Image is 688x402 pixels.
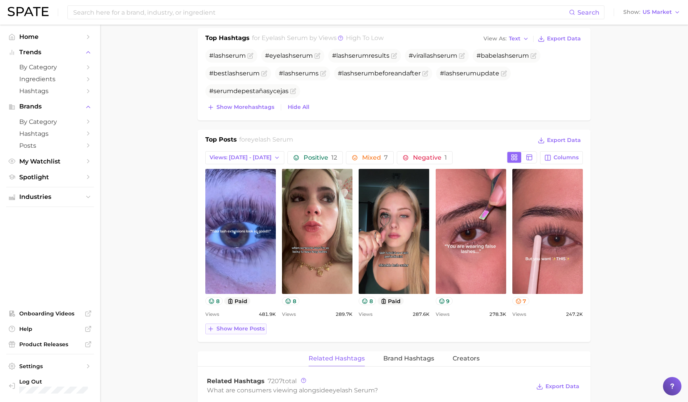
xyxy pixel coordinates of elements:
[19,193,81,200] span: Industries
[456,70,477,77] span: serum
[422,70,428,77] button: Flag as miscategorized or irrelevant
[6,61,94,73] a: by Category
[288,104,309,110] span: Hide All
[6,376,94,396] a: Log out. Currently logged in with e-mail mzreik@lashcoholding.com.
[547,35,581,42] span: Export Data
[286,102,311,112] button: Hide All
[336,310,352,319] span: 289.7k
[19,103,81,110] span: Brands
[512,310,526,319] span: Views
[320,70,326,77] button: Flag as miscategorized or irrelevant
[209,87,289,95] span: # depestañasycejas
[8,7,49,16] img: SPATE
[19,87,81,95] span: Hashtags
[621,7,682,17] button: ShowUS Market
[252,33,384,44] h2: for by Views
[338,70,421,77] span: #lash beforeandafter
[436,310,450,319] span: Views
[346,34,384,42] span: high to low
[384,154,388,161] span: 7
[209,70,260,77] span: #bestlash
[247,136,293,143] span: eyelash serum
[205,297,223,305] button: 8
[329,387,374,394] span: eyelash serum
[362,155,388,161] span: Mixed
[445,154,447,161] span: 1
[409,52,457,59] span: #virallash
[6,308,94,319] a: Onboarding Videos
[19,341,81,348] span: Product Releases
[643,10,672,14] span: US Market
[509,52,529,59] span: serum
[19,173,81,181] span: Spotlight
[359,297,376,305] button: 8
[19,75,81,83] span: Ingredients
[489,310,506,319] span: 278.3k
[19,49,81,56] span: Trends
[210,154,272,161] span: Views: [DATE] - [DATE]
[293,52,313,59] span: serum
[378,297,404,305] button: paid
[545,383,579,390] span: Export Data
[209,52,246,59] span: #lash
[295,70,315,77] span: serum
[247,53,253,59] button: Flag as miscategorized or irrelevant
[440,70,499,77] span: #lash update
[6,155,94,167] a: My Watchlist
[6,191,94,203] button: Industries
[309,355,365,362] span: Related Hashtags
[268,377,297,385] span: total
[226,52,246,59] span: serum
[268,377,282,385] span: 7207
[314,53,321,59] button: Flag as miscategorized or irrelevant
[205,310,219,319] span: Views
[216,325,265,332] span: Show more posts
[509,37,520,41] span: Text
[6,171,94,183] a: Spotlight
[19,130,81,137] span: Hashtags
[453,355,480,362] span: Creators
[19,378,95,385] span: Log Out
[437,52,457,59] span: serum
[566,310,583,319] span: 247.2k
[391,53,397,59] button: Flag as miscategorized or irrelevant
[205,33,250,44] h1: Top Hashtags
[269,52,293,59] span: eyelash
[501,70,507,77] button: Flag as miscategorized or irrelevant
[534,381,581,392] button: Export Data
[213,87,233,95] span: serum
[331,154,337,161] span: 12
[19,118,81,125] span: by Category
[6,339,94,350] a: Product Releases
[459,53,465,59] button: Flag as miscategorized or irrelevant
[554,154,579,161] span: Columns
[205,135,237,147] h1: Top Posts
[290,88,296,94] button: Flag as miscategorized or irrelevant
[413,155,447,161] span: Negative
[205,324,267,334] button: Show more posts
[359,310,373,319] span: Views
[205,102,276,113] button: Show morehashtags
[477,52,529,59] span: #babelash
[6,128,94,140] a: Hashtags
[354,70,374,77] span: serum
[536,33,583,44] button: Export Data
[512,297,530,305] button: 7
[19,363,81,370] span: Settings
[19,142,81,149] span: Posts
[6,47,94,58] button: Trends
[6,31,94,43] a: Home
[6,323,94,335] a: Help
[19,158,81,165] span: My Watchlist
[6,116,94,128] a: by Category
[72,6,569,19] input: Search here for a brand, industry, or ingredient
[530,53,537,59] button: Flag as miscategorized or irrelevant
[483,37,507,41] span: View As
[6,360,94,372] a: Settings
[259,310,276,319] span: 481.9k
[304,155,337,161] span: Positive
[482,34,531,44] button: View AsText
[261,70,267,77] button: Flag as miscategorized or irrelevant
[547,137,581,143] span: Export Data
[207,385,530,395] div: What are consumers viewing alongside ?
